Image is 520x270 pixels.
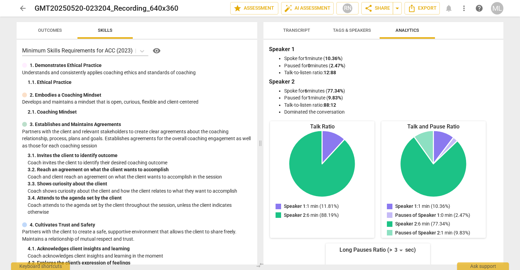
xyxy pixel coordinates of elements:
[28,245,252,252] div: 4. 1. Acknowledges client insights and learning
[308,95,310,100] b: 1
[381,123,486,131] div: Talk and Pause Ratio
[361,2,393,15] button: Share
[283,28,310,33] span: Transcript
[473,2,485,15] a: Help
[233,4,275,12] span: Assessment
[393,4,401,12] span: arrow_drop_down
[270,123,374,131] div: Talk Ratio
[22,98,252,106] p: Develops and maintains a mindset that is open, curious, flexible and client-centered
[324,102,336,108] b: 88:12
[151,45,162,56] button: Help
[28,152,252,159] div: 3. 1. Invites the client to identify outcome
[148,45,162,56] a: Help
[326,245,430,256] div: Long Pauses Ratio (> sec)
[408,4,437,12] span: Export
[396,28,419,33] span: Analytics
[324,70,336,75] b: 12:88
[393,2,402,15] button: Sharing summary
[457,262,509,270] div: Ask support
[395,220,450,228] p: : 6 min (77.34%)
[328,95,341,100] b: 9.83%
[28,180,252,187] div: 3. 3. Shows curiosity about the client
[233,4,242,12] span: star
[284,108,496,116] li: Dominated the conversation
[22,47,133,55] p: Minimum Skills Requirements for ACC (2023)
[305,56,307,61] b: 1
[331,63,344,68] b: 2.47%
[28,108,252,116] div: 2. 1. Coaching Mindset
[284,102,496,109] li: Talk-to-listen ratio:
[269,46,295,52] b: Speaker 1
[491,2,503,15] button: ML
[28,166,252,173] div: 3. 2. Reach an agreement on what the client wants to accomplish
[284,203,306,209] span: Speaker 1
[284,212,306,218] span: Speaker 2
[152,47,161,55] span: visibility
[475,4,483,12] span: help
[395,230,440,235] span: Pauses of Speaker 2
[395,212,440,218] span: Pauses of Speaker 1
[28,252,252,260] p: Coach acknowledges client insights and learning in the moment
[333,28,371,33] span: Tags & Speakers
[364,4,373,12] span: share
[28,194,252,202] div: 3. 4. Attends to the agenda set by the client
[395,212,470,219] p: : 0 min (2.47%)
[30,62,102,69] p: 1. Demonstrates Ethical Practice
[308,63,310,68] b: 0
[395,203,417,209] span: Speaker 1
[336,2,359,15] button: RN
[28,187,252,195] p: Coach shows curiosity about the client and how the client relates to what they want to accomplish
[395,221,417,226] span: Speaker 2
[22,69,252,76] p: Understands and consistently applies coaching ethics and standards of coaching
[284,62,496,69] li: Paused for minutes ( )
[35,4,178,13] h2: GMT20250520-023204_Recording_640x360
[230,2,278,15] button: Assessment
[405,2,440,15] button: Export
[305,88,307,94] b: 6
[460,4,468,12] span: more_vert
[11,262,70,270] div: Keyboard shortcuts
[325,56,341,61] b: 10.36%
[284,4,292,12] span: auto_fix_high
[284,4,331,12] span: AI Assessment
[28,202,252,216] p: Coach attends to the agenda set by the client throughout the session, unless the client indicates...
[28,79,252,86] div: 1. 1. Ethical Practice
[395,203,450,210] p: : 1 min (10.36%)
[284,94,496,102] li: Paused for minute ( )
[28,173,252,181] p: Coach and client reach an agreement on what the client wants to accomplish in the session
[342,3,353,13] div: RN
[392,245,405,256] div: 3
[38,28,62,33] span: Outcomes
[327,88,343,94] b: 77.34%
[284,203,339,210] p: : 1 min (11.81%)
[28,259,252,267] div: 4. 2. Explores the client's expression of feelings
[22,128,252,150] p: Partners with the client and relevant stakeholders to create clear agreements about the coaching ...
[395,229,470,237] p: : 1 min (9.83%)
[22,228,252,242] p: Partners with the client to create a safe, supportive environment that allows the client to share...
[364,4,390,12] span: Share
[284,69,496,76] li: Talk-to-listen ratio:
[30,221,95,229] p: 4. Cultivates Trust and Safety
[19,4,27,12] span: arrow_back
[284,87,496,95] li: Spoke for minutes ( )
[98,28,112,33] span: Skills
[281,2,334,15] button: AI Assessment
[284,55,496,62] li: Spoke for minute ( )
[269,78,295,85] b: Speaker 2
[28,159,252,166] p: Coach invites the client to identify their desired coaching outcome
[30,91,101,99] p: 2. Embodies a Coaching Mindset
[284,212,339,219] p: : 6 min (88.19%)
[30,121,121,128] p: 3. Establishes and Maintains Agreements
